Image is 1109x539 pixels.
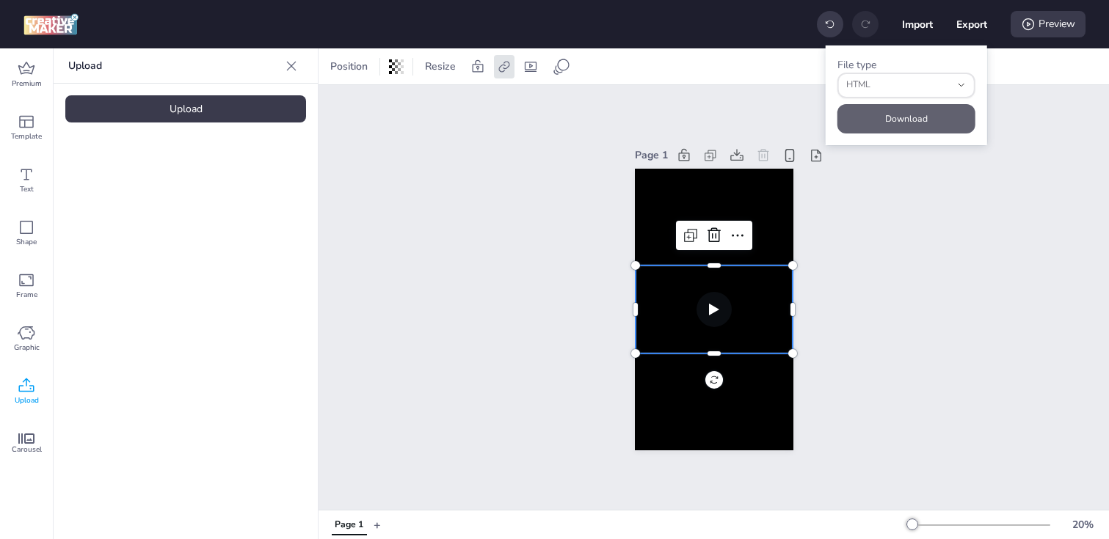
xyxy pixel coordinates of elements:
span: Shape [16,236,37,248]
button: fileType [837,73,975,98]
span: Resize [422,59,459,74]
button: + [374,512,381,538]
div: Preview [1011,11,1086,37]
span: Upload [15,395,39,406]
span: Template [11,131,42,142]
label: File type [837,58,876,72]
div: 20 % [1065,517,1100,532]
button: Import [902,9,933,40]
div: Page 1 [635,147,668,163]
span: Premium [12,78,42,89]
div: Tabs [324,512,374,538]
span: HTML [846,78,950,92]
button: Export [956,9,987,40]
span: Frame [16,289,37,301]
span: Text [20,183,34,195]
span: Graphic [14,342,40,353]
div: Upload [65,95,306,122]
button: Download [837,104,975,133]
p: Upload [68,48,280,84]
span: Carousel [12,444,42,455]
div: Page 1 [335,518,363,532]
img: logo Creative Maker [23,13,79,35]
span: Position [327,59,371,74]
